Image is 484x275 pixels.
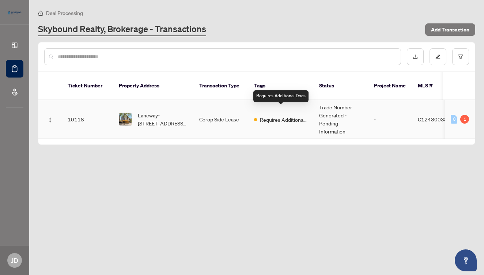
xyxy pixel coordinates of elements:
[38,23,206,36] a: Skybound Realty, Brokerage - Transactions
[435,54,440,59] span: edit
[452,48,469,65] button: filter
[46,10,83,16] span: Deal Processing
[193,100,248,139] td: Co-op Side Lease
[119,113,132,125] img: thumbnail-img
[138,111,188,127] span: Laneway-[STREET_ADDRESS][PERSON_NAME]
[455,249,477,271] button: Open asap
[62,72,113,100] th: Ticket Number
[430,48,446,65] button: edit
[62,100,113,139] td: 10118
[193,72,248,100] th: Transaction Type
[313,72,368,100] th: Status
[412,72,456,100] th: MLS #
[47,117,53,123] img: Logo
[313,100,368,139] td: Trade Number Generated - Pending Information
[451,115,457,124] div: 0
[413,54,418,59] span: download
[44,113,56,125] button: Logo
[260,116,307,124] span: Requires Additional Docs
[460,115,469,124] div: 1
[6,9,23,16] img: logo
[407,48,424,65] button: download
[458,54,463,59] span: filter
[11,255,18,265] span: JD
[368,100,412,139] td: -
[38,11,43,16] span: home
[248,72,313,100] th: Tags
[368,72,412,100] th: Project Name
[418,116,447,123] span: C12430038
[253,90,309,102] div: Requires Additional Docs
[425,23,475,36] button: Add Transaction
[431,24,469,35] span: Add Transaction
[113,72,193,100] th: Property Address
